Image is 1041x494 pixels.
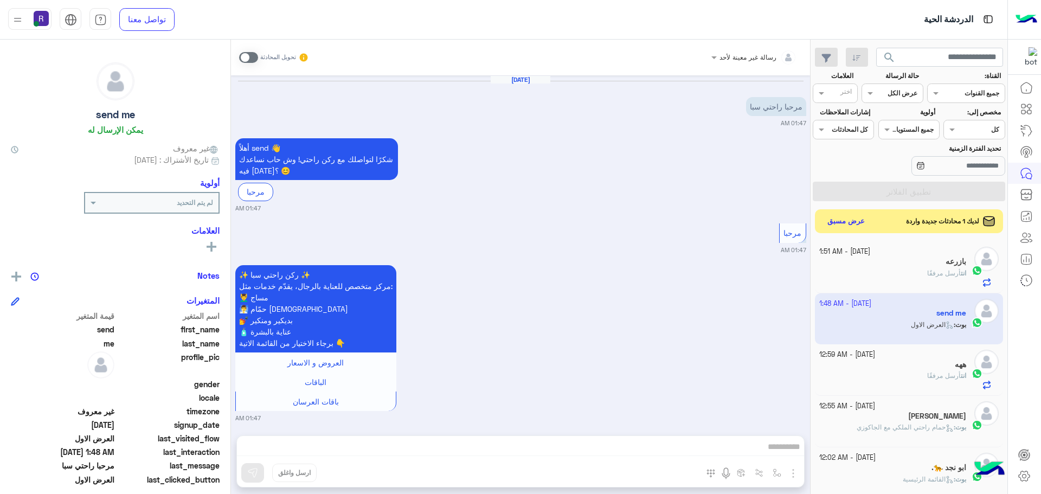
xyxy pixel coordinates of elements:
span: first_name [117,324,220,335]
a: تواصل معنا [119,8,175,31]
img: defaultAdmin.png [974,350,999,374]
h6: يمكن الإرسال له [88,125,143,134]
h6: المتغيرات [187,296,220,305]
label: إشارات الملاحظات [814,107,870,117]
span: last_visited_flow [117,433,220,444]
small: [DATE] - 12:55 AM [819,401,875,412]
span: القائمة الرئيسية [903,475,954,483]
img: add [11,272,21,281]
span: رسالة غير معينة لأحد [719,53,776,61]
b: : [954,475,966,483]
span: العرض الاول [11,474,114,485]
h5: send me [96,108,135,121]
span: بوت [955,475,966,483]
span: null [11,378,114,390]
span: العروض و الاسعار [287,358,344,367]
small: 01:47 AM [781,119,806,127]
img: profile [11,13,24,27]
h6: أولوية [200,178,220,188]
img: notes [30,272,39,281]
b: لم يتم التحديد [177,198,213,207]
span: قيمة المتغير [11,310,114,322]
h6: [DATE] [491,76,550,84]
img: WhatsApp [972,368,982,379]
span: بوت [955,423,966,431]
span: غير معروف [11,406,114,417]
img: defaultAdmin.png [974,401,999,426]
small: [DATE] - 12:02 AM [819,453,876,463]
small: [DATE] - 12:59 AM [819,350,875,360]
span: حمام راحتي الملكي مع الجاكوزي [857,423,954,431]
span: locale [117,392,220,403]
small: 01:47 AM [235,204,261,213]
p: 6/10/2025, 1:47 AM [235,138,398,180]
img: defaultAdmin.png [87,351,114,378]
span: لديك 1 محادثات جديدة واردة [906,216,979,226]
span: اسم المتغير [117,310,220,322]
span: profile_pic [117,351,220,376]
span: last_clicked_button [117,474,220,485]
label: القناة: [929,71,1001,81]
span: انت [961,371,966,380]
span: last_message [117,460,220,471]
img: userImage [34,11,49,26]
span: last_name [117,338,220,349]
span: signup_date [117,419,220,431]
img: tab [65,14,77,26]
img: defaultAdmin.png [974,247,999,271]
span: timezone [117,406,220,417]
label: حالة الرسالة [863,71,919,81]
span: gender [117,378,220,390]
img: tab [981,12,995,26]
span: مرحبا [783,228,801,238]
span: send [11,324,114,335]
span: باقات العرسان [293,397,339,406]
img: Logo [1016,8,1037,31]
span: null [11,392,114,403]
b: : [954,423,966,431]
span: 2025-10-05T22:47:23.673Z [11,419,114,431]
button: ارسل واغلق [272,464,317,482]
h5: بازرعه [946,257,966,266]
span: الباقات [305,377,326,387]
a: tab [89,8,111,31]
p: الدردشة الحية [924,12,973,27]
img: 322853014244696 [1018,47,1037,67]
label: العلامات [814,71,853,81]
label: أولوية [879,107,935,117]
small: 01:47 AM [235,414,261,422]
label: تحديد الفترة الزمنية [879,144,1001,153]
span: انت [961,269,966,277]
span: 2025-10-05T22:48:10.916Z [11,446,114,458]
span: me [11,338,114,349]
span: مرحبا راحتي سبا [11,460,114,471]
span: search [883,51,896,64]
div: مرحبا [238,183,273,201]
span: العرض الاول [11,433,114,444]
p: 6/10/2025, 1:47 AM [235,265,396,352]
img: tab [94,14,107,26]
span: last_interaction [117,446,220,458]
h6: Notes [197,271,220,280]
p: 6/10/2025, 1:47 AM [746,97,806,116]
span: غير معروف [173,143,220,154]
div: اختر [840,87,853,99]
h5: ابو نجد 🐆. [931,463,966,472]
button: عرض مسبق [823,214,870,229]
label: مخصص إلى: [945,107,1001,117]
small: 01:47 AM [781,246,806,254]
img: WhatsApp [972,420,982,431]
h5: ابو عبدالرحمن [908,412,966,421]
small: تحويل المحادثة [260,53,296,62]
small: [DATE] - 1:51 AM [819,247,870,257]
img: WhatsApp [972,265,982,276]
h6: العلامات [11,226,220,235]
img: defaultAdmin.png [97,63,134,100]
span: أرسل مرفقًا [927,371,961,380]
img: hulul-logo.png [971,451,1008,489]
span: أرسل مرفقًا [927,269,961,277]
h5: ههه [955,360,966,369]
span: تاريخ الأشتراك : [DATE] [134,154,209,165]
button: search [876,48,903,71]
button: تطبيق الفلاتر [813,182,1005,201]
